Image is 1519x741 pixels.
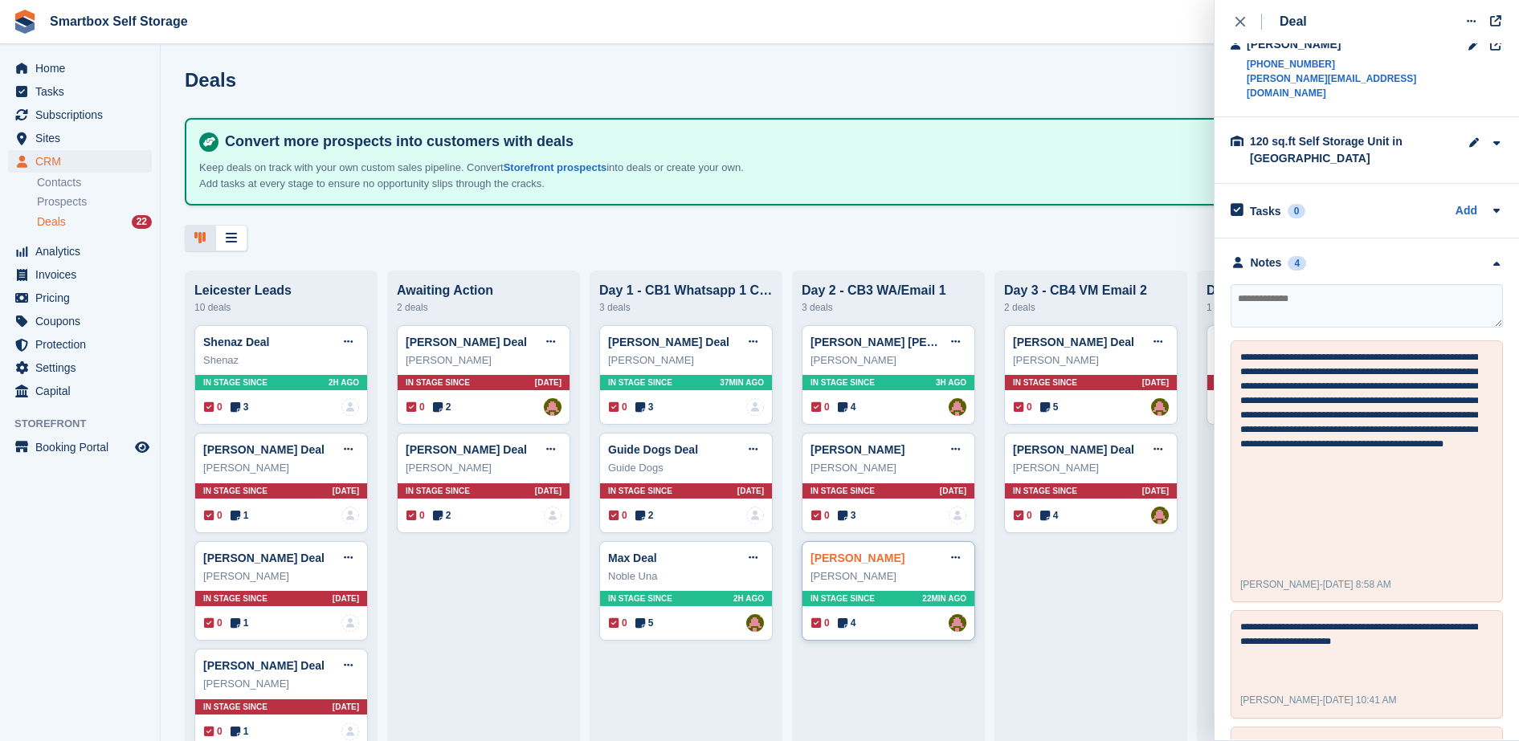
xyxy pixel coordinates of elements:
[608,460,764,476] div: Guide Dogs
[746,507,764,524] a: deal-assignee-blank
[35,380,132,402] span: Capital
[8,57,152,79] a: menu
[811,616,830,630] span: 0
[1040,400,1059,414] span: 5
[203,552,325,564] a: [PERSON_NAME] Deal
[1142,485,1169,497] span: [DATE]
[406,443,527,456] a: [PERSON_NAME] Deal
[397,283,570,298] div: Awaiting Action
[609,616,627,630] span: 0
[14,416,160,432] span: Storefront
[8,263,152,286] a: menu
[1456,202,1477,221] a: Add
[37,214,66,230] span: Deals
[406,400,425,414] span: 0
[608,552,657,564] a: Max Deal
[838,508,856,523] span: 3
[406,508,425,523] span: 0
[203,377,267,389] span: In stage since
[544,507,561,524] img: deal-assignee-blank
[218,132,1480,151] h4: Convert more prospects into customers with deals
[609,508,627,523] span: 0
[1240,694,1320,706] span: [PERSON_NAME]
[811,377,875,389] span: In stage since
[1004,283,1178,298] div: Day 3 - CB4 VM Email 2
[333,701,359,713] span: [DATE]
[37,194,87,210] span: Prospects
[194,298,368,317] div: 10 deals
[333,592,359,605] span: [DATE]
[811,460,966,476] div: [PERSON_NAME]
[132,215,152,229] div: 22
[333,485,359,497] span: [DATE]
[1247,71,1468,100] a: [PERSON_NAME][EMAIL_ADDRESS][DOMAIN_NAME]
[811,400,830,414] span: 0
[811,485,875,497] span: In stage since
[341,614,359,632] img: deal-assignee-blank
[8,380,152,402] a: menu
[544,398,561,416] img: Alex Selenitsas
[1207,283,1380,298] div: Day 6 - CB5 Whatsapp 2 Offer
[204,400,223,414] span: 0
[203,701,267,713] span: In stage since
[1151,398,1169,416] a: Alex Selenitsas
[599,298,773,317] div: 3 deals
[609,400,627,414] span: 0
[635,508,654,523] span: 2
[341,507,359,524] img: deal-assignee-blank
[35,356,132,379] span: Settings
[838,400,856,414] span: 4
[608,377,672,389] span: In stage since
[1240,579,1320,590] span: [PERSON_NAME]
[599,283,773,298] div: Day 1 - CB1 Whatsapp 1 CB2
[203,485,267,497] span: In stage since
[936,377,966,389] span: 3H AGO
[635,400,654,414] span: 3
[37,175,152,190] a: Contacts
[185,69,236,91] h1: Deals
[406,352,561,368] div: [PERSON_NAME]
[341,723,359,740] img: deal-assignee-blank
[8,287,152,309] a: menu
[341,398,359,416] a: deal-assignee-blank
[203,336,269,348] a: Shenaz Deal
[949,398,966,416] a: Alex Selenitsas
[203,676,359,692] div: [PERSON_NAME]
[635,616,654,630] span: 5
[1280,12,1307,31] div: Deal
[433,508,451,523] span: 2
[8,150,152,173] a: menu
[8,356,152,379] a: menu
[203,352,359,368] div: Shenaz
[35,240,132,263] span: Analytics
[737,485,764,497] span: [DATE]
[1251,254,1282,271] div: Notes
[949,614,966,632] a: Alex Selenitsas
[1240,693,1397,707] div: -
[204,724,223,739] span: 0
[1013,352,1169,368] div: [PERSON_NAME]
[8,240,152,263] a: menu
[35,80,132,103] span: Tasks
[8,333,152,356] a: menu
[35,104,132,126] span: Subscriptions
[922,592,966,605] span: 22MIN AGO
[811,552,904,564] a: [PERSON_NAME]
[838,616,856,630] span: 4
[1250,204,1281,218] h2: Tasks
[397,298,570,317] div: 2 deals
[608,352,764,368] div: [PERSON_NAME]
[608,485,672,497] span: In stage since
[1247,57,1468,71] a: [PHONE_NUMBER]
[133,438,152,457] a: Preview store
[1207,298,1380,317] div: 1 deal
[8,436,152,458] a: menu
[8,310,152,332] a: menu
[203,460,359,476] div: [PERSON_NAME]
[406,377,470,389] span: In stage since
[949,507,966,524] img: deal-assignee-blank
[608,592,672,605] span: In stage since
